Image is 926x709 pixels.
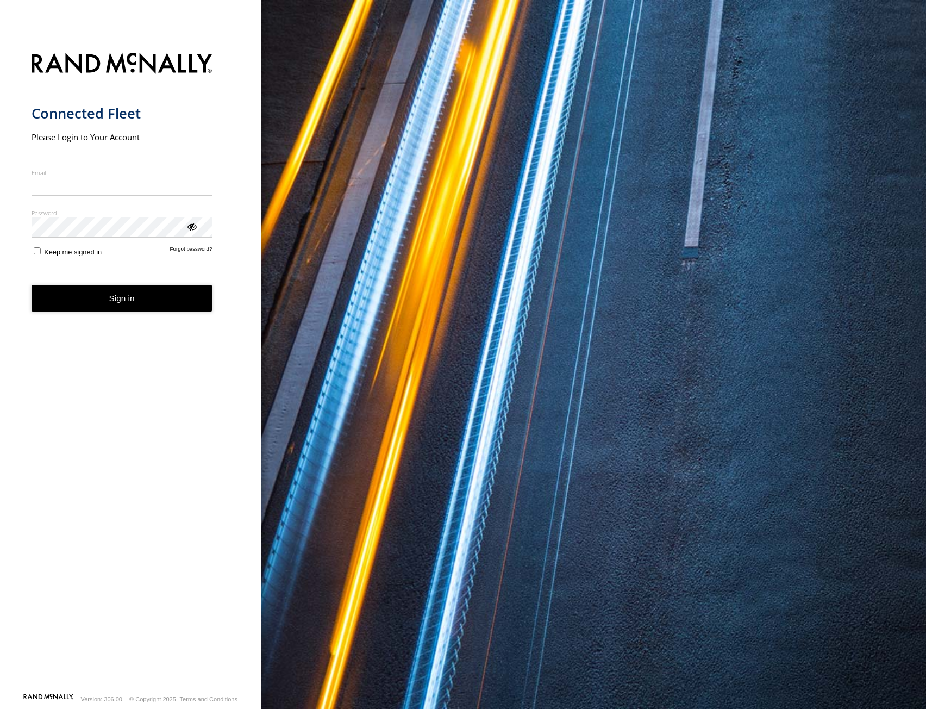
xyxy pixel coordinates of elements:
[170,246,212,256] a: Forgot password?
[23,694,73,705] a: Visit our Website
[32,104,212,122] h1: Connected Fleet
[186,221,197,232] div: ViewPassword
[32,209,212,217] label: Password
[180,696,237,702] a: Terms and Conditions
[32,169,212,177] label: Email
[32,285,212,312] button: Sign in
[32,132,212,142] h2: Please Login to Your Account
[129,696,237,702] div: © Copyright 2025 -
[32,51,212,78] img: Rand McNally
[34,247,41,254] input: Keep me signed in
[44,248,102,256] span: Keep me signed in
[81,696,122,702] div: Version: 306.00
[32,46,230,693] form: main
